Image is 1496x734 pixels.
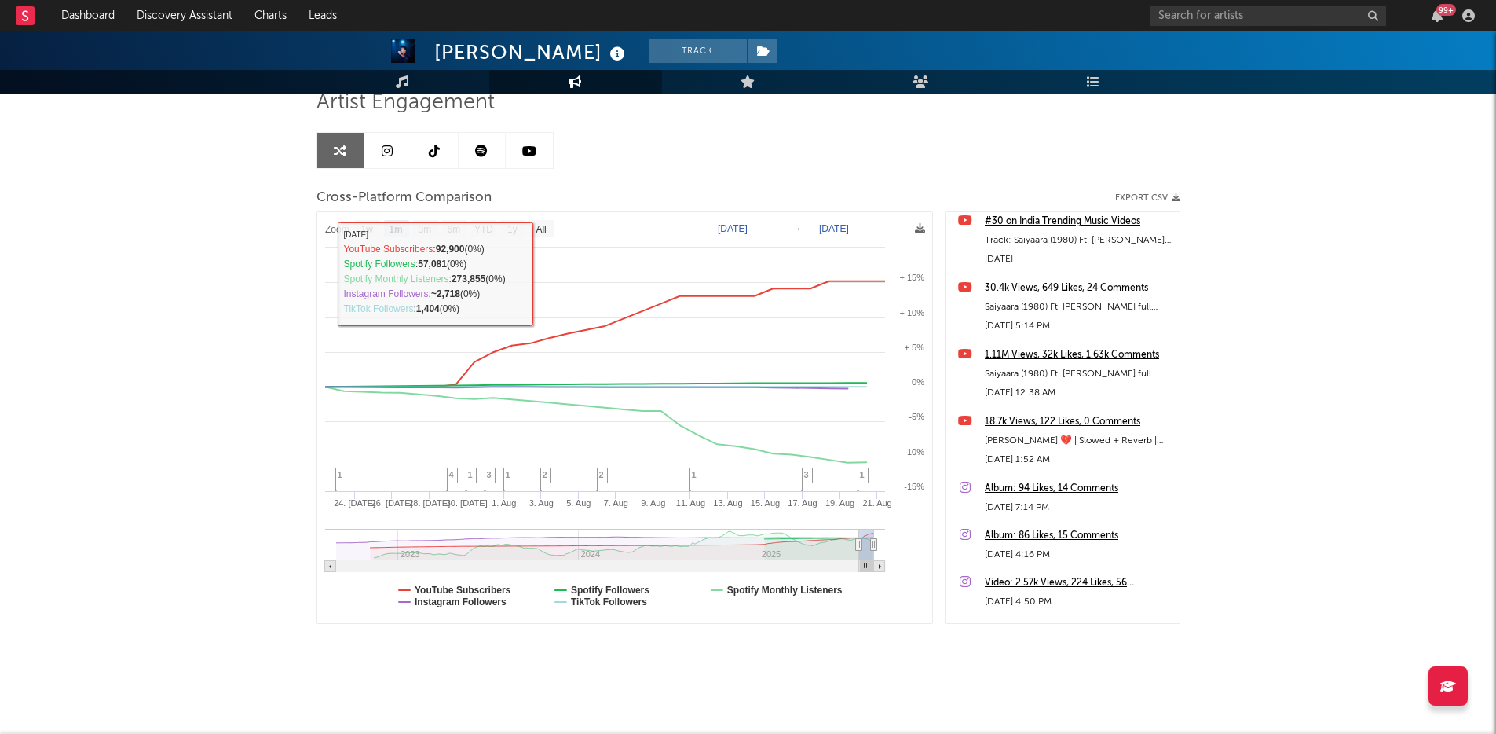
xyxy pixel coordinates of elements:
[566,498,591,508] text: 5. Aug
[543,470,547,479] span: 2
[675,498,704,508] text: 11. Aug
[408,498,450,508] text: 28. [DATE]
[985,593,1172,611] div: [DATE] 4:50 PM
[985,574,1172,593] a: Video: 2.57k Views, 224 Likes, 56 Comments
[447,224,460,235] text: 6m
[750,498,779,508] text: 15. Aug
[862,498,891,508] text: 21. Aug
[316,94,495,112] span: Artist Engagement
[985,212,1172,231] a: #30 on India Trending Music Videos
[474,224,492,235] text: YTD
[492,498,516,508] text: 1. Aug
[338,470,342,479] span: 1
[860,470,865,479] span: 1
[985,231,1172,250] div: Track: Saiyaara (1980) Ft. [PERSON_NAME] full song (Old version) Old is Gold with a New Voice!
[445,498,487,508] text: 30. [DATE]
[904,343,924,352] text: + 5%
[334,498,375,508] text: 24. [DATE]
[912,377,924,387] text: 0%
[316,189,492,207] span: Cross-Platform Comparison
[692,470,697,479] span: 1
[603,498,627,508] text: 7. Aug
[1436,4,1456,16] div: 99 +
[507,224,518,235] text: 1y
[985,250,1172,269] div: [DATE]
[1432,9,1443,22] button: 99+
[985,384,1172,402] div: [DATE] 12:38 AM
[415,596,507,607] text: Instagram Followers
[1150,6,1386,26] input: Search for artists
[985,365,1172,384] div: Saiyaara (1980) Ft. [PERSON_NAME] full song (Old version) Old is Gold with a New Voice!
[792,223,802,234] text: →
[718,223,748,234] text: [DATE]
[570,596,646,607] text: TikTok Followers
[506,470,510,479] span: 1
[468,470,473,479] span: 1
[904,447,924,457] text: -10%
[985,498,1172,517] div: [DATE] 7:14 PM
[325,224,349,235] text: Zoom
[985,317,1172,336] div: [DATE] 5:14 PM
[1115,193,1180,203] button: Export CSV
[418,224,431,235] text: 3m
[788,498,817,508] text: 17. Aug
[899,273,924,282] text: + 15%
[985,621,1172,640] a: 33k Views, 153 Likes, 2 Comments
[985,450,1172,469] div: [DATE] 1:52 AM
[985,545,1172,564] div: [DATE] 4:16 PM
[726,585,842,596] text: Spotify Monthly Listeners
[570,585,649,596] text: Spotify Followers
[641,498,665,508] text: 9. Aug
[415,585,511,596] text: YouTube Subscribers
[985,279,1172,298] a: 30.4k Views, 649 Likes, 24 Comments
[985,527,1172,545] a: Album: 86 Likes, 15 Comments
[389,224,402,235] text: 1m
[985,298,1172,317] div: Saiyaara (1980) Ft. [PERSON_NAME] full song (Old version) Old is Gold with a New Voice!
[599,470,604,479] span: 2
[985,413,1172,431] a: 18.7k Views, 122 Likes, 0 Comments
[899,308,924,317] text: + 10%
[819,223,849,234] text: [DATE]
[371,498,412,508] text: 26. [DATE]
[909,412,924,421] text: -5%
[985,479,1172,498] a: Album: 94 Likes, 14 Comments
[649,39,747,63] button: Track
[434,39,629,65] div: [PERSON_NAME]
[804,470,809,479] span: 3
[713,498,742,508] text: 13. Aug
[449,470,454,479] span: 4
[360,224,373,235] text: 1w
[985,346,1172,365] a: 1.11M Views, 32k Likes, 1.63k Comments
[487,470,492,479] span: 3
[904,482,924,491] text: -15%
[536,224,546,235] text: All
[825,498,854,508] text: 19. Aug
[529,498,553,508] text: 3. Aug
[985,431,1172,450] div: [PERSON_NAME] 💔 | Slowed + Reverb | [PERSON_NAME] | Soulful Love Song | Sad Vibes 2025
